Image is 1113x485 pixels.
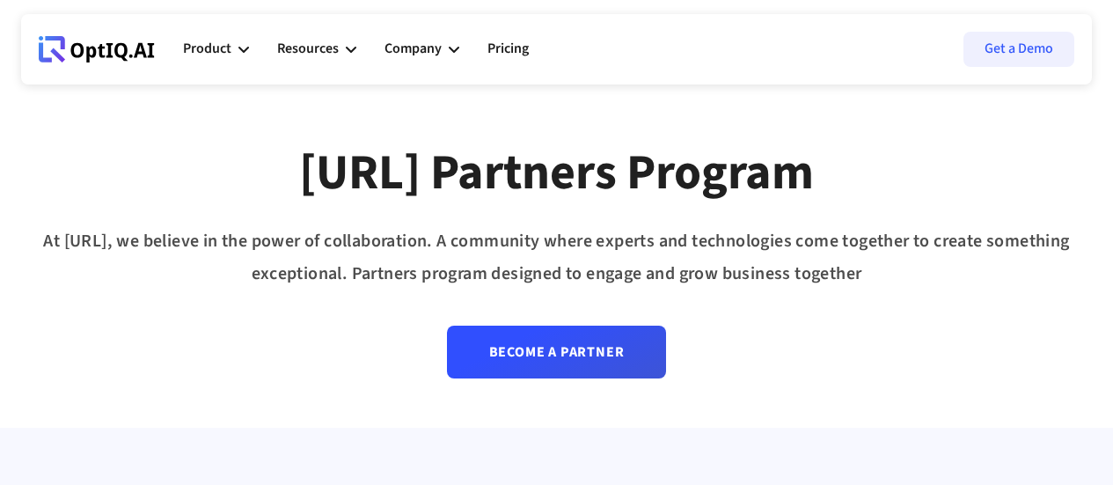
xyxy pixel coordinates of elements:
div: Company [384,37,442,61]
a: Webflow Homepage [39,23,155,76]
div: Product [183,23,249,76]
div: Resources [277,23,356,76]
a: Pricing [487,23,529,76]
a: Get a Demo [963,32,1074,67]
div: At [URL], we believe in the power of collaboration. A community where experts and technologies co... [21,225,1092,290]
a: Become a partner [447,326,667,378]
div: [URL] Partners Program [299,143,814,204]
div: Product [183,37,231,61]
div: Resources [277,37,339,61]
div: Company [384,23,459,76]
